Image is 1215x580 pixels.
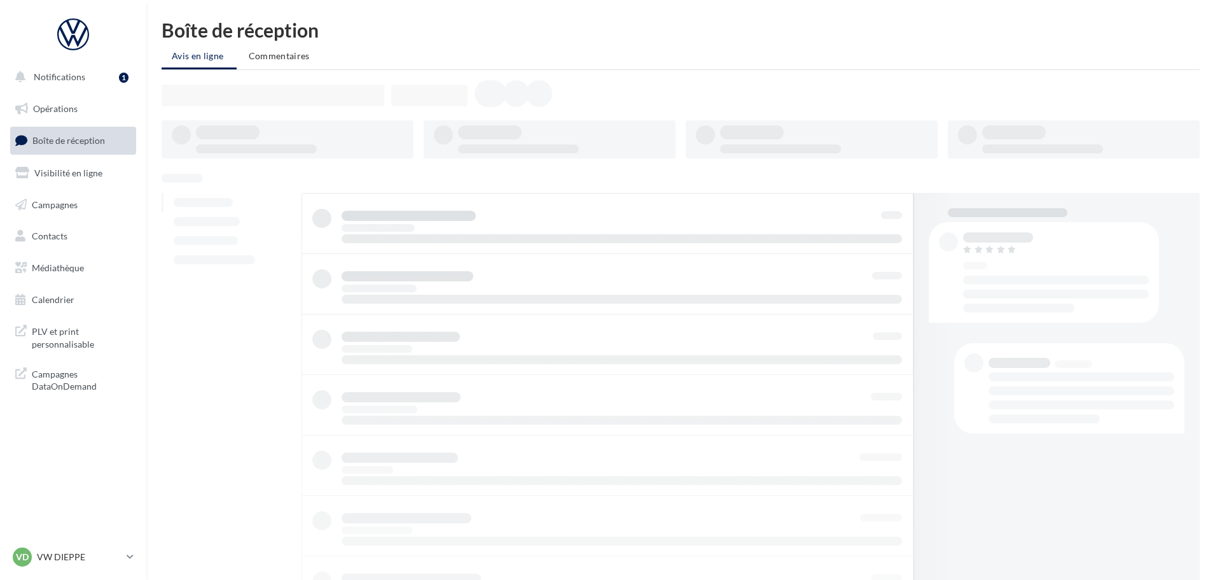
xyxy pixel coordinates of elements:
[8,255,139,281] a: Médiathèque
[37,551,121,563] p: VW DIEPPE
[249,50,310,61] span: Commentaires
[8,286,139,313] a: Calendrier
[32,323,131,350] span: PLV et print personnalisable
[10,545,136,569] a: VD VW DIEPPE
[34,167,102,178] span: Visibilité en ligne
[34,71,85,82] span: Notifications
[162,20,1200,39] div: Boîte de réception
[8,360,139,398] a: Campagnes DataOnDemand
[8,192,139,218] a: Campagnes
[32,199,78,209] span: Campagnes
[32,262,84,273] span: Médiathèque
[32,365,131,393] span: Campagnes DataOnDemand
[119,73,128,83] div: 1
[8,127,139,154] a: Boîte de réception
[33,103,78,114] span: Opérations
[8,223,139,250] a: Contacts
[8,64,134,90] button: Notifications 1
[8,160,139,187] a: Visibilité en ligne
[32,294,74,305] span: Calendrier
[32,135,105,146] span: Boîte de réception
[8,318,139,355] a: PLV et print personnalisable
[8,95,139,122] a: Opérations
[16,551,29,563] span: VD
[32,230,67,241] span: Contacts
